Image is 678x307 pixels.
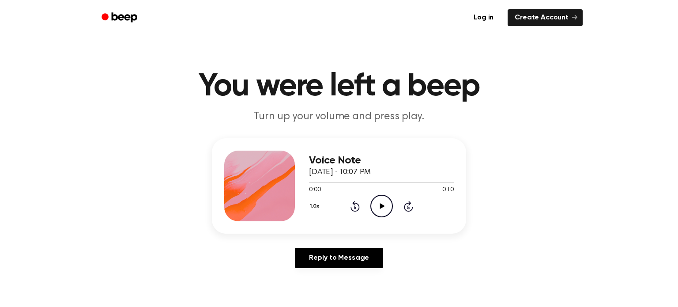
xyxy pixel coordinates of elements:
a: Beep [95,9,145,27]
button: 1.0x [309,199,322,214]
a: Create Account [508,9,583,26]
span: [DATE] · 10:07 PM [309,168,371,176]
p: Turn up your volume and press play. [169,110,508,124]
a: Reply to Message [295,248,383,268]
span: 0:00 [309,186,320,195]
span: 0:10 [442,186,454,195]
a: Log in [465,8,502,28]
h1: You were left a beep [113,71,565,102]
h3: Voice Note [309,155,454,167]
